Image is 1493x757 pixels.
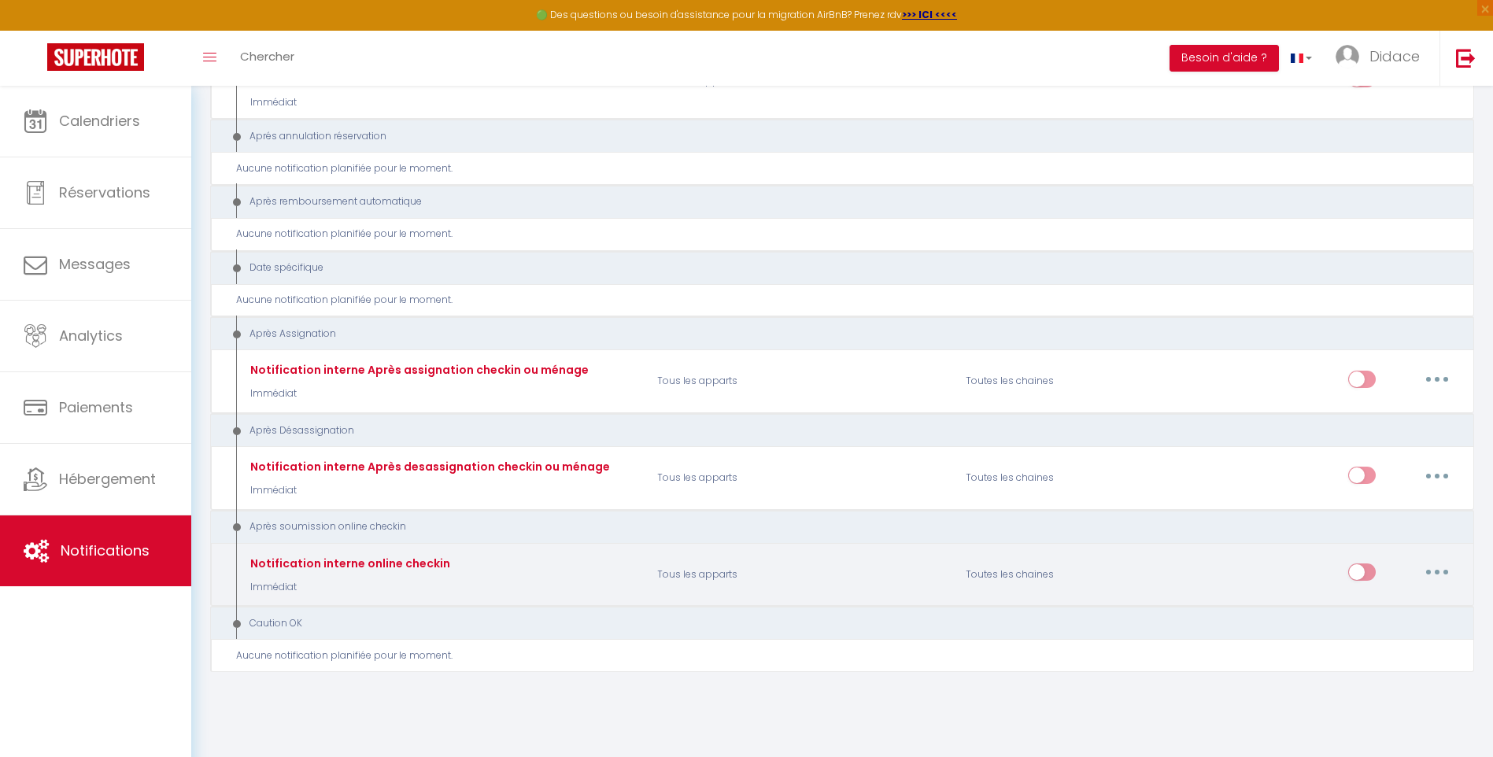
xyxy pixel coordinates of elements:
div: Aucune notification planifiée pour le moment. [236,161,1460,176]
div: Toutes les chaines [955,552,1161,597]
p: Tous les apparts [647,552,955,597]
p: Immédiat [246,95,637,110]
p: Immédiat [246,483,610,498]
span: Analytics [59,326,123,345]
div: Date spécifique [225,260,1436,275]
span: Messages [59,254,131,274]
div: Aprés annulation réservation [225,129,1436,144]
a: ... Didace [1324,31,1439,86]
div: Toutes les chaines [955,359,1161,404]
div: Notification interne online checkin [246,555,450,572]
span: Calendriers [59,111,140,131]
a: Chercher [228,31,306,86]
p: Immédiat [246,580,450,595]
span: Chercher [240,48,294,65]
div: Après soumission online checkin [225,519,1436,534]
a: >>> ICI <<<< [902,8,957,21]
img: logout [1456,48,1476,68]
div: Aucune notification planifiée pour le moment. [236,648,1460,663]
div: Aucune notification planifiée pour le moment. [236,227,1460,242]
div: Après Assignation [225,327,1436,342]
div: Notification interne Après assignation checkin ou ménage [246,361,589,378]
p: Immédiat [246,386,589,401]
div: Après remboursement automatique [225,194,1436,209]
span: Didace [1369,46,1420,66]
div: Caution OK [225,616,1436,631]
span: Hébergement [59,469,156,489]
button: Besoin d'aide ? [1170,45,1279,72]
p: Tous les apparts [647,359,955,404]
span: Paiements [59,397,133,417]
div: Aucune notification planifiée pour le moment. [236,293,1460,308]
div: Notification interne Après desassignation checkin ou ménage [246,458,610,475]
img: ... [1336,45,1359,68]
img: Super Booking [47,43,144,71]
span: Notifications [61,541,150,560]
p: Tous les apparts [647,455,955,500]
div: Toutes les chaines [955,455,1161,500]
span: Réservations [59,183,150,202]
div: Après Désassignation [225,423,1436,438]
